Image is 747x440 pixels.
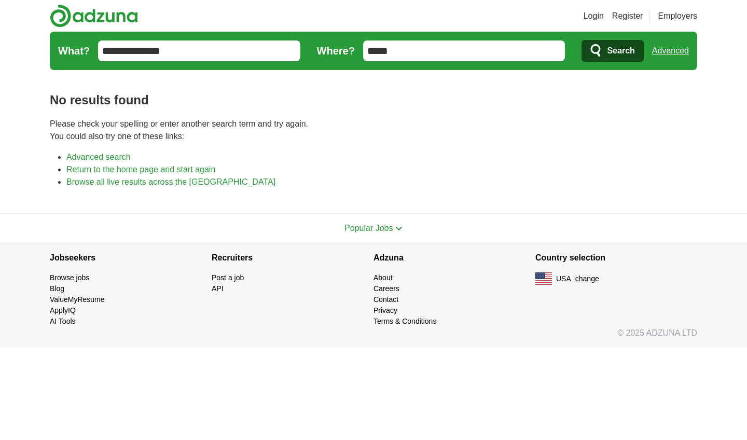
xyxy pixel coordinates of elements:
a: Blog [50,284,64,293]
a: Browse all live results across the [GEOGRAPHIC_DATA] [66,177,275,186]
a: Privacy [374,306,397,314]
a: Register [612,10,643,22]
a: AI Tools [50,317,76,325]
a: Terms & Conditions [374,317,436,325]
a: Return to the home page and start again [66,165,215,174]
a: About [374,273,393,282]
a: Employers [658,10,697,22]
div: © 2025 ADZUNA LTD [41,327,706,348]
label: What? [58,43,90,59]
a: Browse jobs [50,273,89,282]
a: Contact [374,295,398,304]
a: Careers [374,284,399,293]
span: Popular Jobs [344,224,393,232]
a: Advanced [652,40,689,61]
span: Search [607,40,634,61]
img: toggle icon [395,226,403,231]
a: ValueMyResume [50,295,105,304]
a: Login [584,10,604,22]
img: US flag [535,272,552,285]
a: Advanced search [66,153,131,161]
h1: No results found [50,91,697,109]
button: Search [582,40,643,62]
img: Adzuna logo [50,4,138,27]
a: API [212,284,224,293]
label: Where? [317,43,355,59]
a: ApplyIQ [50,306,76,314]
h4: Country selection [535,243,697,272]
button: change [575,273,599,284]
p: Please check your spelling or enter another search term and try again. You could also try one of ... [50,118,697,143]
a: Post a job [212,273,244,282]
span: USA [556,273,571,284]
